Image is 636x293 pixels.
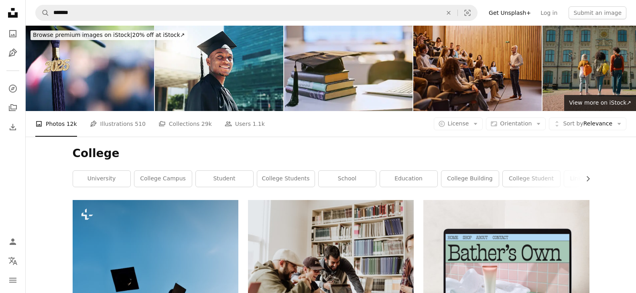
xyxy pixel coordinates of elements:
a: Illustrations 510 [90,111,146,137]
span: Browse premium images on iStock | [33,32,132,38]
a: student [196,171,253,187]
a: college campus [134,171,192,187]
span: 1.1k [252,119,264,128]
button: License [434,117,483,130]
img: Graduation cap, books and laptop or university education for future goal, scholarship or online. ... [284,26,412,111]
a: Download History [5,119,21,135]
a: View more on iStock↗ [564,95,636,111]
a: school [319,171,376,187]
button: Sort byRelevance [549,117,626,130]
button: Orientation [486,117,546,130]
a: college students [257,171,315,187]
span: Sort by [563,120,583,127]
img: City, graduation and thinking with black man student outdoor for celebration or education event. ... [155,26,283,111]
button: Submit an image [569,6,626,19]
a: college building [441,171,499,187]
img: Mature professor talking on a class at lecture hall. [413,26,542,111]
button: Clear [440,5,457,20]
span: View more on iStock ↗ [569,99,631,106]
span: 510 [135,119,146,128]
span: Orientation [500,120,532,127]
a: three men laughing while looking in the laptop inside room [248,251,414,259]
button: Language [5,253,21,269]
button: Visual search [458,5,477,20]
a: Collections 29k [158,111,212,137]
a: Collections [5,100,21,116]
span: License [448,120,469,127]
a: education [380,171,437,187]
button: Search Unsplash [36,5,49,20]
form: Find visuals sitewide [35,5,478,21]
a: Illustrations [5,45,21,61]
a: Explore [5,81,21,97]
a: Get Unsplash+ [484,6,536,19]
img: Class of 2025 Graduation Ceremony Tassel Black [26,26,154,111]
a: Photos [5,26,21,42]
a: university [73,171,130,187]
a: Log in / Sign up [5,234,21,250]
button: Menu [5,272,21,288]
span: 20% off at iStock ↗ [33,32,185,38]
span: 29k [201,119,212,128]
a: linkedin banner [564,171,622,187]
span: Relevance [563,120,612,128]
a: college student [503,171,560,187]
a: Log in [536,6,562,19]
a: Users 1.1k [225,111,265,137]
button: scroll list to the right [581,171,589,187]
h1: College [73,146,589,161]
a: Browse premium images on iStock|20% off at iStock↗ [26,26,192,45]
